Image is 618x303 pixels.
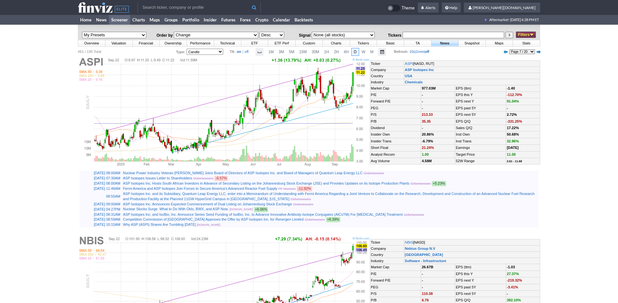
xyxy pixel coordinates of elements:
[290,198,311,201] span: GlobeNewswire
[513,40,540,46] a: Stats
[133,40,160,46] a: Financial
[370,284,421,290] td: PEG
[370,264,421,271] td: Market Cap
[455,271,506,277] td: EPS this Y
[370,291,421,297] td: P/S
[422,159,432,163] b: 4.58M
[422,106,423,110] b: -
[297,186,312,191] span: -11.92%
[241,40,268,46] a: ETF
[237,50,241,54] a: on
[342,48,351,56] a: 4H
[79,186,122,191] td: [DATE] 11:46AM
[464,3,540,13] a: [PERSON_NAME][DOMAIN_NAME]
[299,33,310,38] span: Signal
[455,158,506,164] td: 52W Range
[422,272,423,276] b: -
[507,285,518,289] span: -3.41%
[405,240,413,244] a: NBIS
[455,112,506,118] td: EPS next 5Y
[422,126,423,130] b: -
[94,15,109,25] a: News
[359,48,368,56] a: W
[416,50,424,54] a: 1min
[370,67,404,73] td: Company
[405,259,446,263] a: Software - Infrastructure
[404,40,431,46] a: TA
[405,80,423,84] a: Chemicals
[370,125,421,131] td: Dividend
[311,50,319,54] span: 30M
[455,92,506,98] td: EPS this Y
[507,106,508,110] b: -
[79,202,122,207] td: [DATE] 09:00AM
[268,40,295,46] a: ETF Perf
[431,40,458,46] a: News
[404,239,540,246] td: [NASD]
[507,152,516,156] span: 11.00
[123,187,277,190] a: Fermi America and ASP Isotopes Join Forces to Secure America's Advanced Reactor Fuel Supply
[245,50,248,54] a: off
[78,49,101,55] div: #61 / 195 Total
[394,49,429,55] span: | |
[455,138,506,144] td: Inst Trans
[253,15,271,25] a: Crypto
[405,68,434,72] a: ASP Isotopes Inc
[377,40,404,46] a: Basic
[455,264,506,271] td: EPS (ttm)
[507,139,519,143] span: 32.96%
[305,218,325,221] span: GlobeNewswire
[388,33,402,38] span: Tickers
[370,138,421,144] td: Insider Trans
[187,40,214,46] a: Performance
[160,40,187,46] a: Ownership
[507,113,517,116] b: 2.72%
[162,15,180,25] a: Groups
[322,48,331,56] a: 1H
[78,40,105,46] a: Overview
[473,5,536,10] span: [PERSON_NAME][DOMAIN_NAME]
[238,15,253,25] a: Forex
[422,139,433,143] b: -6.79%
[79,212,122,217] td: [DATE] 08:31AM
[486,40,513,46] a: Maps
[286,48,297,56] a: 5M
[78,15,94,25] a: Home
[370,277,421,284] td: Forward P/E
[507,119,522,123] span: -331.25%
[276,48,286,56] a: 3M
[293,203,313,206] span: GlobeNewswire
[214,176,228,181] span: -6.57%
[370,79,404,85] td: Industry
[105,40,132,46] a: Valuation
[489,15,510,25] span: Aftermarket ·
[422,285,423,289] b: -
[370,92,421,98] td: P/E
[404,60,540,67] td: [NASD, RUT]
[422,146,434,150] span: 21.24%
[123,192,535,201] a: ASP Isotopes Inc. and its Subsidiary, Quantum Leap Energy LLC, enter into a Memorandum of Underst...
[455,151,506,158] td: Target Price
[123,181,409,185] a: ASP Isotopes Inc. Hosts South African Investors in Advance of Secondary Listing on the Johannesbu...
[370,105,421,111] td: PEG
[455,98,506,105] td: EPS next Y
[289,50,294,54] span: 5M
[180,15,201,25] a: Portfolio
[405,253,443,257] a: [GEOGRAPHIC_DATA]
[176,50,186,54] b: Type:
[147,15,162,25] a: Maps
[370,112,421,118] td: P/S
[309,48,321,56] a: 30M
[370,151,421,158] td: Analyst Recom
[507,93,522,97] span: -112.70%
[326,217,340,222] span: +8.39%
[354,50,357,54] span: D
[422,99,423,103] b: -
[324,50,329,54] span: 1H
[405,247,435,250] a: Nebius Group N.V
[79,181,122,186] td: [DATE] 08:00AM
[507,292,508,296] b: -
[123,217,304,221] a: Competition Commission of [GEOGRAPHIC_DATA] Approves the Offer by ASP Isotopes Inc. for Renergen ...
[130,15,147,25] a: Charts
[410,182,431,185] span: GlobeNewswire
